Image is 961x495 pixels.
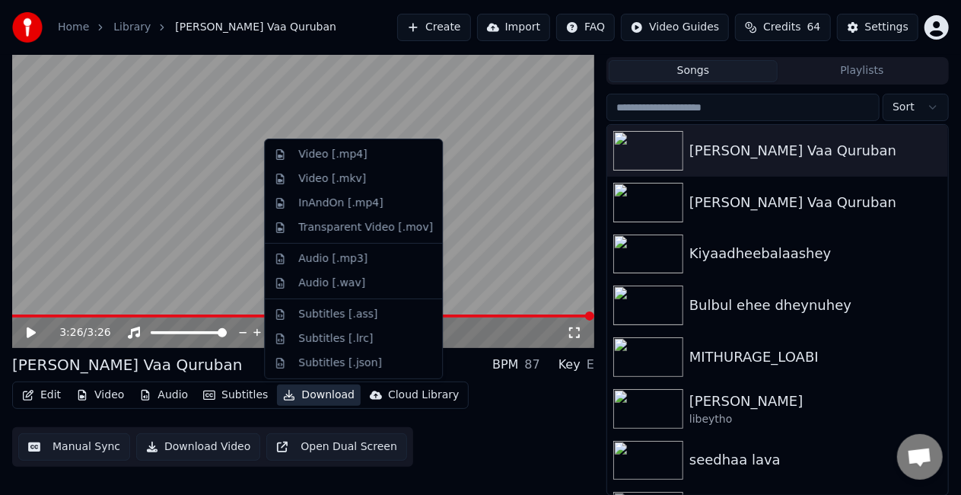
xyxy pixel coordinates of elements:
div: Video [.mkv] [298,171,366,187]
div: [PERSON_NAME] [689,391,942,412]
div: MITHURAGE_LOABI [689,346,942,368]
button: Video Guides [621,14,729,41]
span: 3:26 [59,325,83,340]
div: Audio [.mp3] [298,251,368,267]
span: 64 [807,20,821,35]
div: 87 [525,356,540,374]
button: Songs [609,60,778,82]
div: InAndOn [.mp4] [298,196,383,211]
button: Create [397,14,471,41]
button: Audio [133,385,194,406]
div: BPM [492,356,518,374]
button: Subtitles [197,385,274,406]
button: Edit [16,385,67,406]
nav: breadcrumb [58,20,336,35]
img: youka [12,12,43,43]
button: Credits64 [735,14,830,41]
div: Subtitles [.lrc] [298,331,373,346]
div: E [587,356,594,374]
div: / [59,325,96,340]
a: Home [58,20,89,35]
div: Open chat [897,434,943,480]
button: FAQ [556,14,615,41]
div: Video [.mp4] [298,147,367,162]
a: Library [113,20,151,35]
button: Video [70,385,130,406]
div: Settings [865,20,908,35]
span: Sort [893,100,915,115]
div: seedhaa lava [689,449,942,471]
button: Settings [837,14,918,41]
div: [PERSON_NAME] Vaa Quruban [12,354,242,375]
button: Open Dual Screen [266,433,407,461]
button: Download [277,385,361,406]
div: Subtitles [.ass] [298,307,377,322]
button: Playlists [778,60,947,82]
button: Manual Sync [18,433,130,461]
div: Bulbul ehee dheynuhey [689,295,942,316]
span: 3:26 [87,325,110,340]
button: Download Video [136,433,260,461]
span: [PERSON_NAME] Vaa Quruban [175,20,336,35]
div: Cloud Library [388,388,459,403]
div: Key [558,356,581,374]
div: [PERSON_NAME] Vaa Quruban [689,192,942,213]
button: Import [477,14,550,41]
div: Subtitles [.json] [298,356,382,371]
div: libeytho [689,412,942,427]
div: Transparent Video [.mov] [298,220,433,235]
div: Kiyaadheebalaashey [689,243,942,264]
div: Audio [.wav] [298,276,365,291]
div: [PERSON_NAME] Vaa Quruban [689,140,942,161]
span: Credits [763,20,800,35]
